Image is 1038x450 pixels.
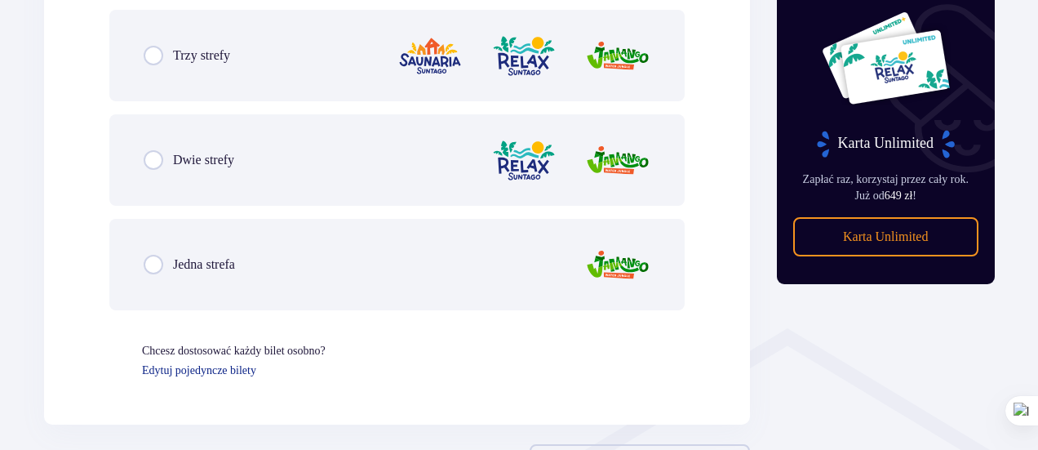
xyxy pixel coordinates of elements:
p: Jedna strefa [173,256,235,274]
p: Chcesz dostosować każdy bilet osobno? [142,343,326,359]
img: zone logo [491,137,557,184]
p: Zapłać raz, korzystaj przez cały rok. Już od ! [793,172,979,204]
a: Karta Unlimited [793,217,979,256]
a: Edytuj pojedyncze bilety [142,363,256,379]
img: zone logo [491,33,557,79]
p: Karta Unlimited [815,130,956,158]
span: 649 zł [885,189,913,202]
img: zone logo [585,242,650,288]
img: zone logo [585,137,650,184]
p: Trzy strefy [173,47,230,65]
p: Karta Unlimited [843,228,928,246]
img: zone logo [585,33,650,79]
p: Dwie strefy [173,151,234,169]
img: zone logo [397,33,463,79]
